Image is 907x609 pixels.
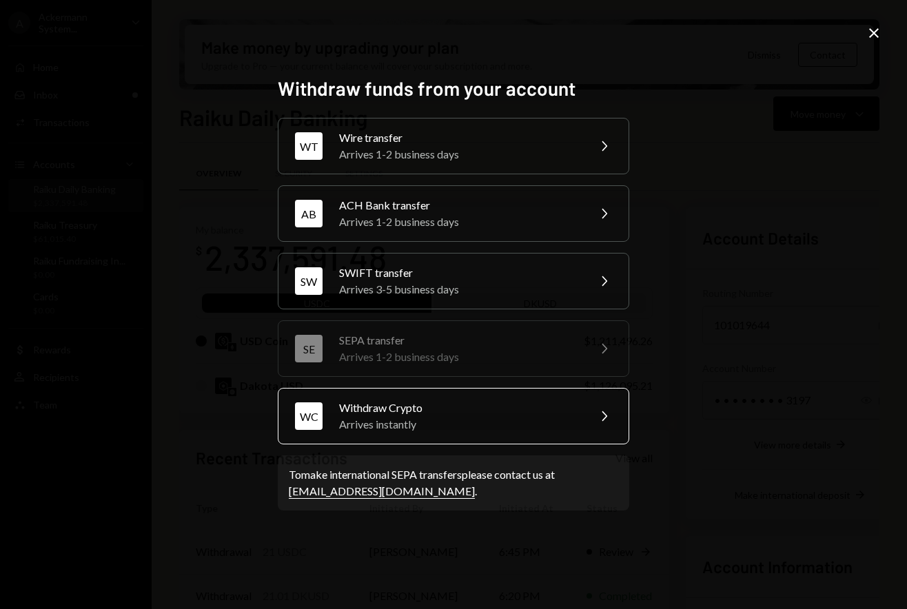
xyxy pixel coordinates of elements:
[339,197,579,214] div: ACH Bank transfer
[295,335,323,362] div: SE
[289,484,475,499] a: [EMAIL_ADDRESS][DOMAIN_NAME]
[339,416,579,433] div: Arrives instantly
[278,388,629,444] button: WCWithdraw CryptoArrives instantly
[278,118,629,174] button: WTWire transferArrives 1-2 business days
[339,130,579,146] div: Wire transfer
[339,332,579,349] div: SEPA transfer
[289,466,618,499] div: To make international SEPA transfers please contact us at .
[295,267,323,295] div: SW
[295,402,323,430] div: WC
[278,320,629,377] button: SESEPA transferArrives 1-2 business days
[339,349,579,365] div: Arrives 1-2 business days
[339,400,579,416] div: Withdraw Crypto
[278,75,629,102] h2: Withdraw funds from your account
[295,132,323,160] div: WT
[278,253,629,309] button: SWSWIFT transferArrives 3-5 business days
[339,214,579,230] div: Arrives 1-2 business days
[339,281,579,298] div: Arrives 3-5 business days
[339,146,579,163] div: Arrives 1-2 business days
[339,265,579,281] div: SWIFT transfer
[278,185,629,242] button: ABACH Bank transferArrives 1-2 business days
[295,200,323,227] div: AB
